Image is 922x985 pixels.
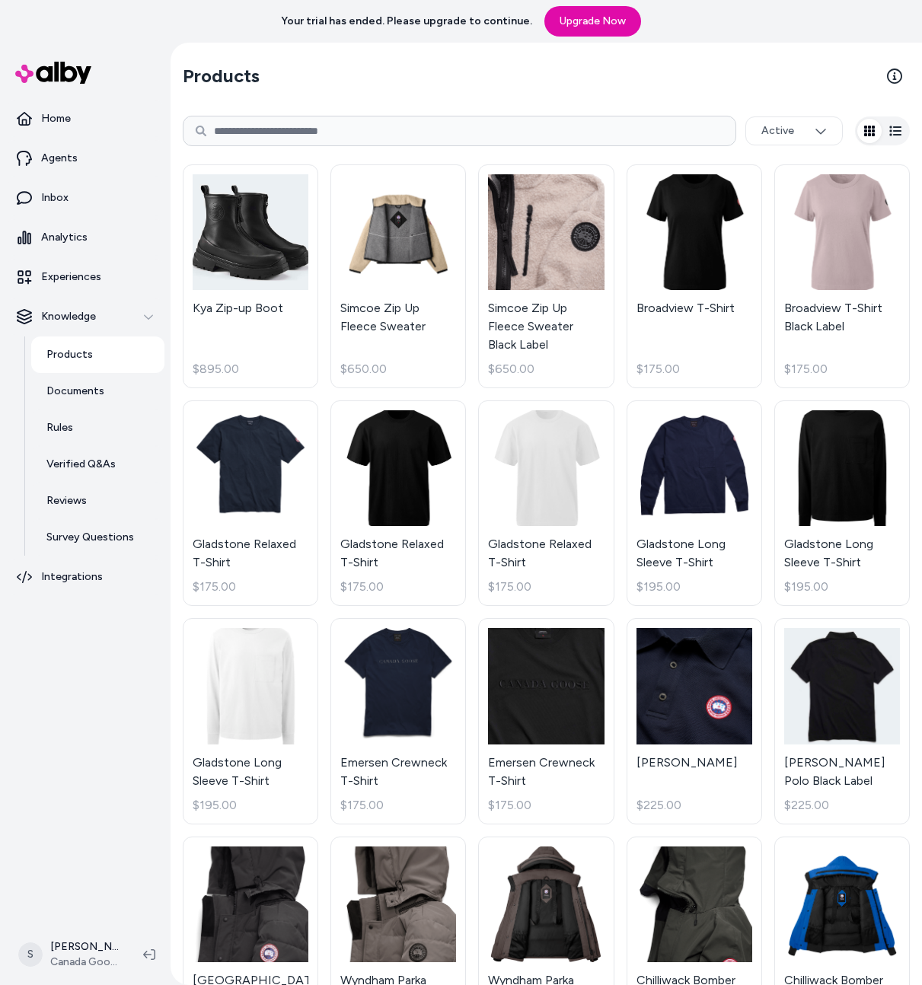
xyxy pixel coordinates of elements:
button: Active [745,116,843,145]
a: Simcoe Zip Up Fleece Sweater Black LabelSimcoe Zip Up Fleece Sweater Black Label$650.00 [478,164,614,388]
button: Knowledge [6,298,164,335]
a: Upgrade Now [544,6,641,37]
p: Survey Questions [46,530,134,545]
p: Your trial has ended. Please upgrade to continue. [281,14,532,29]
a: Gladstone Long Sleeve T-ShirtGladstone Long Sleeve T-Shirt$195.00 [183,618,318,824]
a: Rules [31,410,164,446]
p: [PERSON_NAME] [50,939,119,955]
a: Broadview T-Shirt Black LabelBroadview T-Shirt Black Label$175.00 [774,164,910,388]
a: Emersen Crewneck T-ShirtEmersen Crewneck T-Shirt$175.00 [330,618,466,824]
span: Canada Goose - Demo [50,955,119,970]
a: Gladstone Long Sleeve T-ShirtGladstone Long Sleeve T-Shirt$195.00 [774,400,910,606]
a: Home [6,100,164,137]
a: Gladstone Relaxed T-ShirtGladstone Relaxed T-Shirt$175.00 [478,400,614,606]
p: Knowledge [41,309,96,324]
p: Reviews [46,493,87,508]
a: Reviews [31,483,164,519]
a: Survey Questions [31,519,164,556]
a: Beckley Polo Black Label[PERSON_NAME] Polo Black Label$225.00 [774,618,910,824]
a: Gladstone Relaxed T-ShirtGladstone Relaxed T-Shirt$175.00 [183,400,318,606]
span: S [18,942,43,967]
h2: Products [183,64,260,88]
a: Agents [6,140,164,177]
p: Home [41,111,71,126]
p: Documents [46,384,104,399]
p: Experiences [41,269,101,285]
a: Gladstone Relaxed T-ShirtGladstone Relaxed T-Shirt$175.00 [330,400,466,606]
a: Experiences [6,259,164,295]
a: Simcoe Zip Up Fleece SweaterSimcoe Zip Up Fleece Sweater$650.00 [330,164,466,388]
a: Products [31,336,164,373]
p: Inbox [41,190,69,206]
a: Verified Q&As [31,446,164,483]
a: Gladstone Long Sleeve T-ShirtGladstone Long Sleeve T-Shirt$195.00 [627,400,762,606]
a: Kya Zip-up BootKya Zip-up Boot$895.00 [183,164,318,388]
a: Analytics [6,219,164,256]
img: alby Logo [15,62,91,84]
a: Emersen Crewneck T-ShirtEmersen Crewneck T-Shirt$175.00 [478,618,614,824]
a: Integrations [6,559,164,595]
p: Analytics [41,230,88,245]
a: Broadview T-ShirtBroadview T-Shirt$175.00 [627,164,762,388]
a: Documents [31,373,164,410]
p: Integrations [41,569,103,585]
button: S[PERSON_NAME]Canada Goose - Demo [9,930,131,979]
a: Inbox [6,180,164,216]
p: Rules [46,420,73,435]
p: Products [46,347,93,362]
p: Agents [41,151,78,166]
a: Beckley Polo[PERSON_NAME]$225.00 [627,618,762,824]
p: Verified Q&As [46,457,116,472]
